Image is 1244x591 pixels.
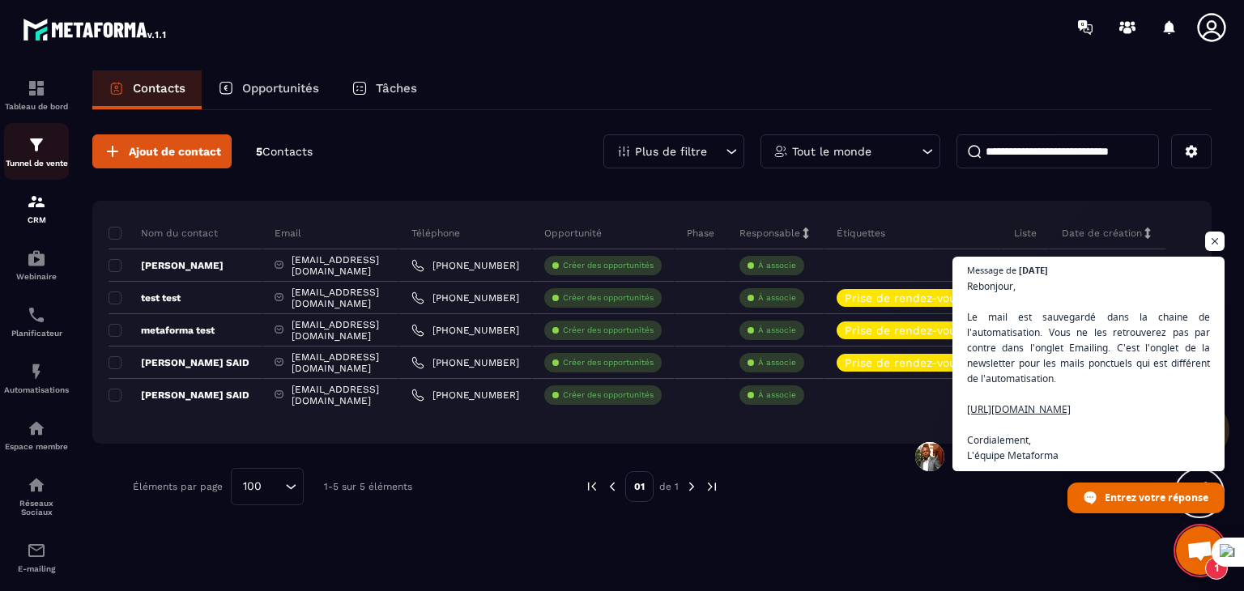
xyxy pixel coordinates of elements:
p: Tout le monde [792,146,871,157]
img: next [705,479,719,494]
p: test test [109,291,181,304]
img: automations [27,249,46,268]
p: 01 [625,471,654,502]
p: Tâches [376,81,417,96]
a: emailemailE-mailing [4,529,69,585]
span: 1 [1205,557,1228,580]
img: automations [27,362,46,381]
img: logo [23,15,168,44]
p: [PERSON_NAME] SAID [109,356,249,369]
a: Tâches [335,70,433,109]
p: Opportunité [544,227,602,240]
img: next [684,479,699,494]
p: Responsable [739,227,800,240]
a: Ouvrir le chat [1176,526,1225,575]
p: Prise de rendez-vous [845,292,962,304]
span: Contacts [262,145,313,158]
a: formationformationCRM [4,180,69,236]
span: Entrez votre réponse [1105,483,1208,512]
p: metaforma test [109,324,215,337]
p: [PERSON_NAME] SAID [109,389,249,402]
input: Search for option [267,478,281,495]
img: scheduler [27,305,46,325]
p: Éléments par page [133,481,223,492]
p: CRM [4,215,69,224]
div: Search for option [231,468,304,505]
p: Prise de rendez-vous [845,357,962,368]
img: formation [27,79,46,98]
a: formationformationTableau de bord [4,66,69,123]
a: [PHONE_NUMBER] [411,324,519,337]
span: 100 [237,478,267,495]
p: Automatisations [4,385,69,394]
a: Opportunités [202,70,335,109]
p: À associe [758,357,796,368]
img: formation [27,192,46,211]
p: Créer des opportunités [563,389,654,401]
img: formation [27,135,46,155]
p: À associe [758,389,796,401]
p: Plus de filtre [635,146,707,157]
a: social-networksocial-networkRéseaux Sociaux [4,463,69,529]
a: [PHONE_NUMBER] [411,389,519,402]
p: Téléphone [411,227,460,240]
p: 1-5 sur 5 éléments [324,481,412,492]
p: Webinaire [4,272,69,281]
span: Message de [967,266,1016,274]
a: automationsautomationsEspace membre [4,406,69,463]
p: Contacts [133,81,185,96]
p: À associe [758,260,796,271]
p: Espace membre [4,442,69,451]
p: Réseaux Sociaux [4,499,69,517]
a: schedulerschedulerPlanificateur [4,293,69,350]
p: Nom du contact [109,227,218,240]
p: Phase [687,227,714,240]
p: Créer des opportunités [563,325,654,336]
p: Planificateur [4,329,69,338]
p: Prise de rendez-vous [845,325,962,336]
a: [PHONE_NUMBER] [411,291,519,304]
a: Contacts [92,70,202,109]
a: automationsautomationsAutomatisations [4,350,69,406]
p: Créer des opportunités [563,292,654,304]
p: Étiquettes [837,227,885,240]
p: À associe [758,325,796,336]
img: email [27,541,46,560]
span: [DATE] [1019,266,1048,274]
p: Date de création [1062,227,1142,240]
p: Liste [1014,227,1037,240]
span: Ajout de contact [129,143,221,159]
a: automationsautomationsWebinaire [4,236,69,293]
p: 5 [256,144,313,159]
p: Tableau de bord [4,102,69,111]
span: Rebonjour, Le mail est sauvegardé dans la chaine de l'automatisation. Vous ne les retrouverez pas... [967,278,1210,463]
a: [PHONE_NUMBER] [411,259,519,272]
p: Email [275,227,301,240]
img: social-network [27,475,46,495]
p: À associe [758,292,796,304]
p: E-mailing [4,564,69,573]
img: automations [27,419,46,438]
p: Tunnel de vente [4,159,69,168]
button: Ajout de contact [92,134,232,168]
p: de 1 [659,480,679,493]
img: prev [585,479,599,494]
a: [PHONE_NUMBER] [411,356,519,369]
p: Créer des opportunités [563,260,654,271]
p: Opportunités [242,81,319,96]
a: formationformationTunnel de vente [4,123,69,180]
p: [PERSON_NAME] [109,259,224,272]
p: Créer des opportunités [563,357,654,368]
img: prev [605,479,620,494]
